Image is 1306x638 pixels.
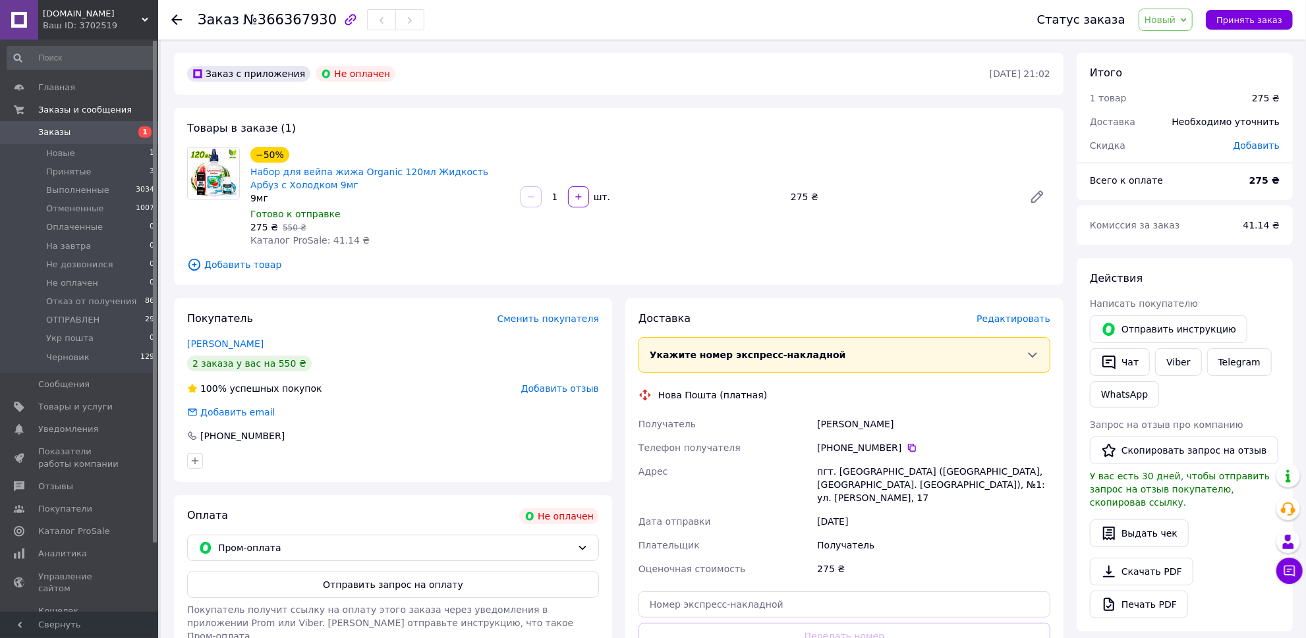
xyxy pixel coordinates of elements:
span: 0 [150,332,154,344]
span: 3 [150,166,154,178]
span: ОТПРАВЛЕН [46,314,99,326]
div: пгт. [GEOGRAPHIC_DATA] ([GEOGRAPHIC_DATA], [GEOGRAPHIC_DATA]. [GEOGRAPHIC_DATA]), №1: ул. [PERSON... [814,460,1053,510]
a: Скачать PDF [1090,558,1193,585]
span: Уведомления [38,423,98,435]
span: Комиссия за заказ [1090,220,1180,230]
span: Получатель [639,419,696,429]
span: Оплаченные [46,221,103,233]
span: Укажите номер экспресс-накладной [650,350,846,360]
a: [PERSON_NAME] [187,338,264,349]
span: Написать покупателю [1090,298,1198,309]
span: Адрес [639,466,667,477]
span: 41.14 ₴ [1243,220,1280,230]
button: Отправить запрос на оплату [187,572,599,598]
span: Добавить отзыв [521,383,599,394]
span: Заказы и сообщения [38,104,132,116]
span: Кошелек компании [38,605,122,629]
div: 275 ₴ [814,557,1053,581]
span: 0 [150,240,154,252]
div: 9мг [250,192,510,205]
span: Редактировать [977,313,1050,324]
span: Каталог ProSale: 41.14 ₴ [250,235,370,246]
span: Запрос на отзыв про компанию [1090,419,1243,430]
span: 0 [150,259,154,271]
span: Пром-оплата [218,541,572,555]
span: У вас есть 30 дней, чтобы отправить запрос на отзыв покупателю, скопировав ссылку. [1090,471,1270,508]
span: 1 [138,126,152,138]
span: Товары и услуги [38,401,113,413]
span: Каталог ProSale [38,525,109,537]
a: Viber [1155,348,1201,376]
span: Показатели работы компании [38,446,122,469]
input: Номер экспресс-накладной [639,591,1050,618]
a: Редактировать [1024,184,1050,210]
div: [PERSON_NAME] [814,412,1053,436]
span: Покупатели [38,503,92,515]
div: Необходимо уточнить [1164,107,1288,136]
img: Набор для вейпа жижа Organic 120мл Жидкость Арбуз с Холодком 9мг [188,147,239,199]
span: 3034 [136,184,154,196]
span: 129 [140,352,154,363]
div: [PHONE_NUMBER] [199,429,286,442]
span: 86 [145,296,154,307]
div: Ваш ID: 3702519 [43,20,158,32]
span: Телефон получателя [639,442,741,453]
span: Отказ от получения [46,296,136,307]
span: Доставка [639,312,691,325]
span: Новые [46,147,75,159]
span: Оплата [187,509,228,521]
div: шт. [590,190,611,203]
a: Набор для вейпа жижа Organic 120мл Жидкость Арбуз с Холодком 9мг [250,167,488,190]
span: №366367930 [243,12,337,28]
button: Скопировать запрос на отзыв [1090,437,1278,464]
span: Новый [1145,14,1176,25]
span: Черновик [46,352,90,363]
span: Добавить товар [187,257,1050,272]
time: [DATE] 21:02 [990,68,1050,79]
span: Управление сайтом [38,571,122,595]
span: Заказы [38,126,71,138]
button: Принять заказ [1206,10,1293,30]
span: Готово к отправке [250,209,341,219]
span: Дата отправки [639,516,711,527]
span: Оценочная стоимость [639,564,746,574]
div: успешных покупок [187,382,322,395]
span: Сменить покупателя [497,313,599,324]
span: Не оплачен [46,277,98,289]
span: 275 ₴ [250,222,278,232]
span: 29 [145,314,154,326]
div: Добавить email [199,406,277,419]
span: 1 [150,147,154,159]
b: 275 ₴ [1249,175,1280,186]
div: Не оплачен [519,508,599,524]
span: Всего к оплате [1090,175,1163,186]
span: Плательщик [639,540,700,550]
button: Выдать чек [1090,519,1189,547]
span: Покупатель [187,312,253,325]
div: [DATE] [814,510,1053,533]
button: Чат [1090,348,1150,376]
span: Итого [1090,66,1122,79]
span: На завтра [46,240,91,252]
span: 2shop.kiev.ua [43,8,142,20]
div: 275 ₴ [1252,92,1280,105]
span: Выполненные [46,184,109,196]
button: Отправить инструкцию [1090,315,1247,343]
input: Поиск [7,46,156,70]
div: Добавить email [186,406,277,419]
span: Главная [38,82,75,93]
a: WhatsApp [1090,381,1159,408]
span: 550 ₴ [283,223,306,232]
div: [PHONE_NUMBER] [817,441,1050,454]
span: Не дозвонился [46,259,113,271]
button: Чат с покупателем [1276,558,1303,584]
div: Нова Пошта (платная) [655,388,770,402]
span: Отмененные [46,203,103,215]
span: Заказ [198,12,239,28]
div: Вернуться назад [171,13,182,26]
div: Получатель [814,533,1053,557]
span: Укр пошта [46,332,94,344]
span: 1 товар [1090,93,1127,103]
div: 275 ₴ [785,188,1019,206]
span: 0 [150,221,154,233]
